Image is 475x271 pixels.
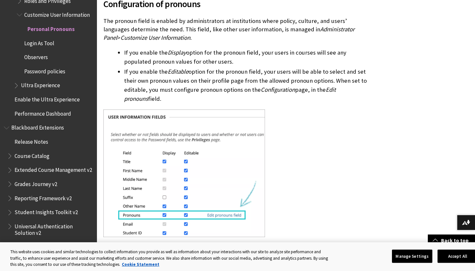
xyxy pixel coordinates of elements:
[24,66,65,75] span: Password policies
[124,48,373,66] li: If you enable the option for the pronoun field, your users in courses will see any populated pron...
[24,52,48,60] span: Observers
[11,239,37,248] span: SafeAssign
[15,94,80,103] span: Enable the Ultra Experience
[15,179,57,187] span: Grades Journey v2
[15,207,78,216] span: Student Insights Toolkit v2
[428,235,475,246] a: Back to top
[121,34,190,41] span: Customize User Information
[21,80,60,89] span: Ultra Experience
[261,86,295,93] span: Configuration
[392,249,432,263] button: Manage Settings
[24,38,54,47] span: Login As Tool
[27,24,75,32] span: Personal Pronouns
[11,122,64,131] span: Blackboard Extensions
[124,67,373,103] li: If you enable the option for the pronoun field, your users will be able to select and set their o...
[10,249,332,268] div: This website uses cookies and similar technologies to collect information you provide as well as ...
[15,136,48,145] span: Release Notes
[24,9,90,18] span: Customize User Information
[4,122,93,236] nav: Book outline for Blackboard Extensions
[122,262,159,267] a: More information about your privacy, opens in a new tab
[15,108,71,117] span: Performance Dashboard
[15,221,92,236] span: Universal Authentication Solution v2
[15,151,49,159] span: Course Catalog
[15,165,92,173] span: Extended Course Management v2
[168,68,188,75] span: Editable
[168,49,186,56] span: Display
[103,109,265,237] img: Administration Panel's User Information Fields showing Pronouns
[103,17,373,42] p: The pronoun field is enabled by administrators at institutions where policy, culture, and users’ ...
[15,193,72,202] span: Reporting Framework v2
